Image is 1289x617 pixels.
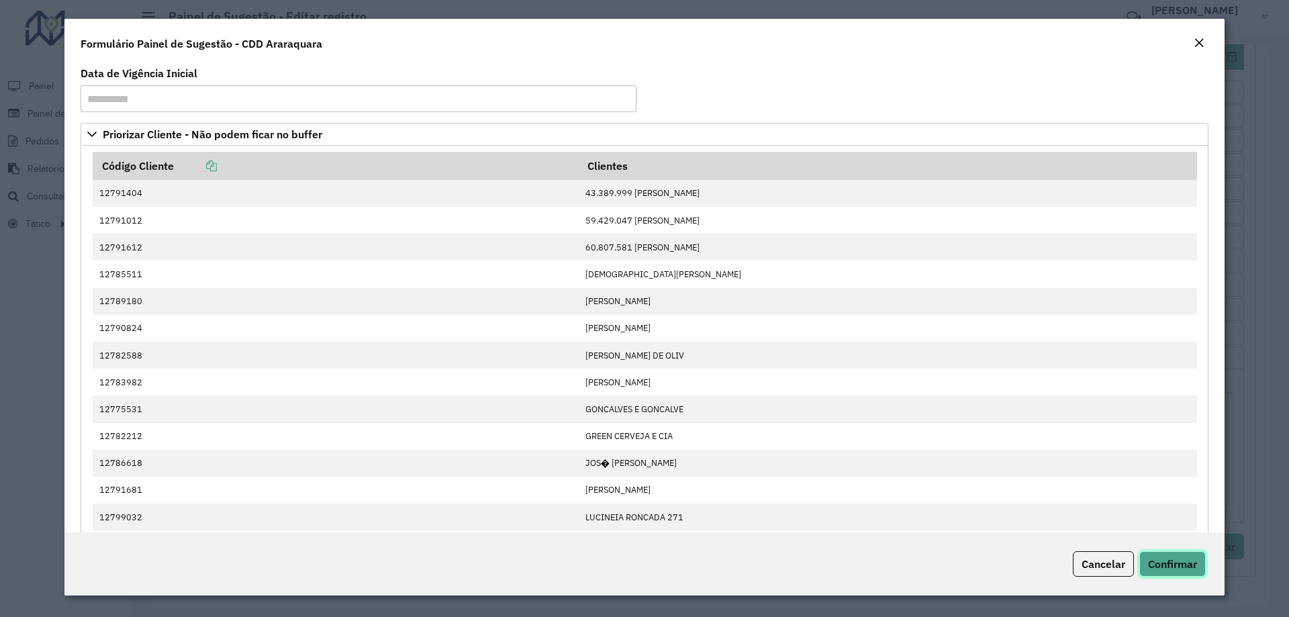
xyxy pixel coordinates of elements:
td: 12775531 [93,395,579,422]
td: 12791012 [93,207,579,234]
td: 12786618 [93,450,579,477]
td: 12782588 [93,342,579,369]
td: [DEMOGRAPHIC_DATA][PERSON_NAME] [579,260,1197,287]
td: GREEN CERVEJA E CIA [579,423,1197,450]
em: Fechar [1194,38,1204,48]
td: 12783982 [93,369,579,395]
td: 12791404 [93,180,579,207]
a: Copiar [174,159,217,173]
td: JOS� [PERSON_NAME] [579,450,1197,477]
td: 12784459 [93,530,579,557]
label: Data de Vigência Inicial [81,65,197,81]
button: Close [1190,35,1208,52]
td: [PERSON_NAME] [579,369,1197,395]
td: 12790824 [93,315,579,342]
td: GONCALVES E GONCALVE [579,395,1197,422]
td: 59.429.047 [PERSON_NAME] [579,207,1197,234]
td: 12799032 [93,504,579,530]
td: [PERSON_NAME] AMATTO AMATT [579,530,1197,557]
td: 12789180 [93,288,579,315]
td: 12791681 [93,477,579,504]
td: 12785511 [93,260,579,287]
th: Código Cliente [93,152,579,180]
span: Confirmar [1148,557,1197,571]
td: [PERSON_NAME] [579,477,1197,504]
th: Clientes [579,152,1197,180]
span: Priorizar Cliente - Não podem ficar no buffer [103,129,322,140]
button: Cancelar [1073,551,1134,577]
td: [PERSON_NAME] [579,315,1197,342]
span: Cancelar [1082,557,1125,571]
button: Confirmar [1139,551,1206,577]
td: 12782212 [93,423,579,450]
td: 60.807.581 [PERSON_NAME] [579,234,1197,260]
td: LUCINEIA RONCADA 271 [579,504,1197,530]
td: [PERSON_NAME] [579,288,1197,315]
td: [PERSON_NAME] DE OLIV [579,342,1197,369]
td: 43.389.999 [PERSON_NAME] [579,180,1197,207]
h4: Formulário Painel de Sugestão - CDD Araraquara [81,36,322,52]
a: Priorizar Cliente - Não podem ficar no buffer [81,123,1208,146]
td: 12791612 [93,234,579,260]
